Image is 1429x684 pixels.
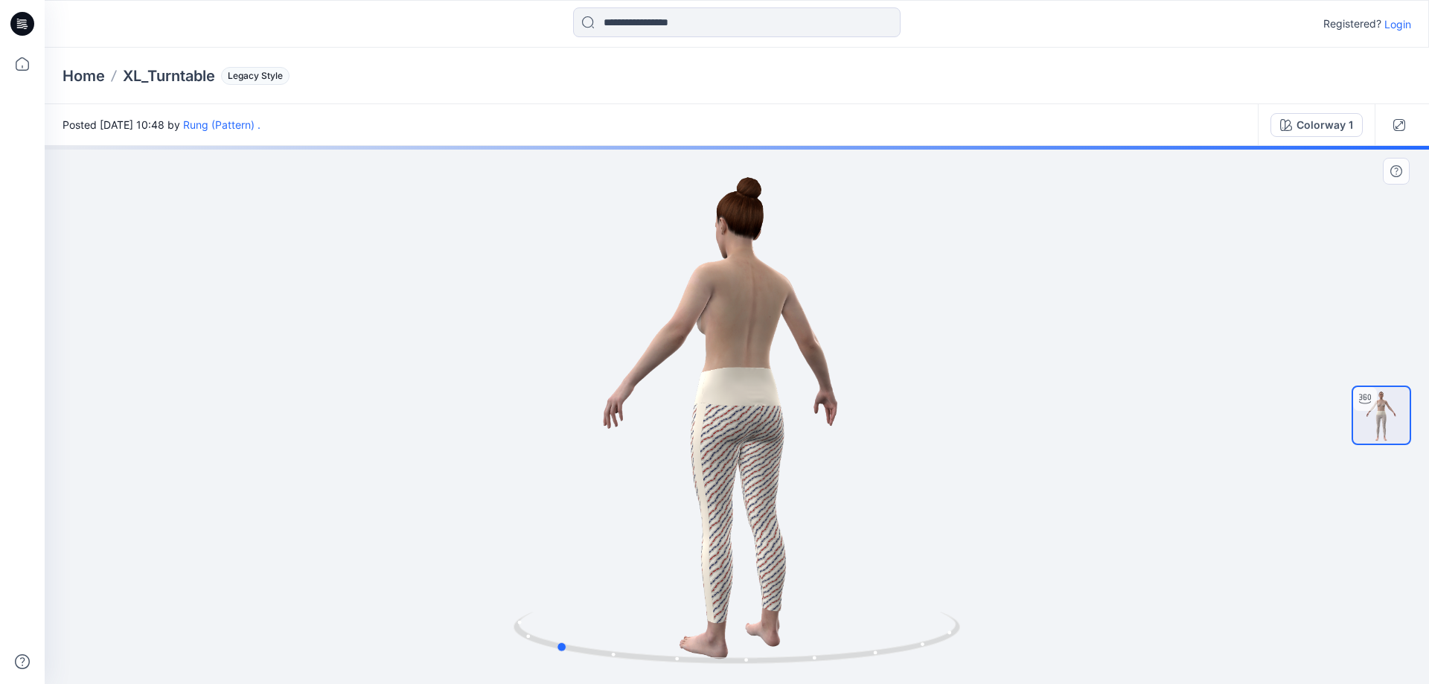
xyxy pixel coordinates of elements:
[1270,113,1363,137] button: Colorway 1
[1297,117,1353,133] div: Colorway 1
[1323,15,1381,33] p: Registered?
[1384,16,1411,32] p: Login
[63,65,105,86] a: Home
[63,117,260,132] span: Posted [DATE] 10:48 by
[215,65,290,86] button: Legacy Style
[183,118,260,131] a: Rung (Pattern) .
[221,67,290,85] span: Legacy Style
[1353,387,1410,444] img: turntable-02-09-2025-03:58:11
[123,65,215,86] p: XL_Turntable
